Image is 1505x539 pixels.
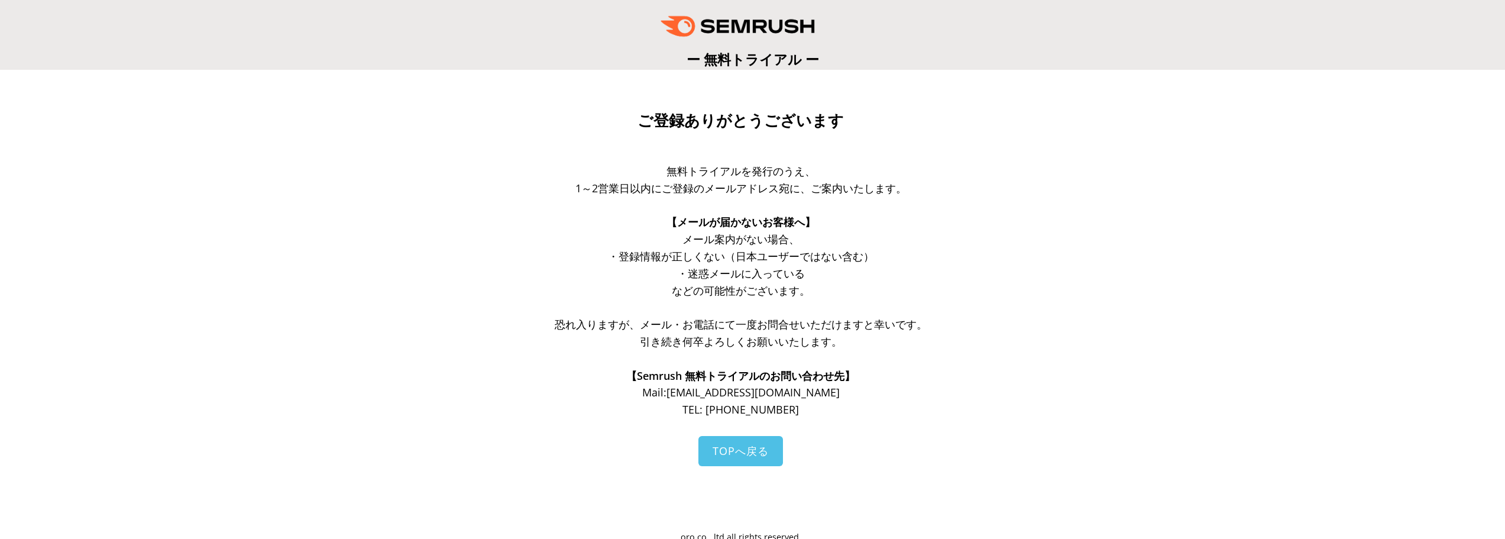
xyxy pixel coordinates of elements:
[682,232,800,246] span: メール案内がない場合、
[672,283,810,298] span: などの可能性がございます。
[642,385,840,399] span: Mail: [EMAIL_ADDRESS][DOMAIN_NAME]
[698,436,783,466] a: TOPへ戻る
[626,369,855,383] span: 【Semrush 無料トライアルのお問い合わせ先】
[666,215,815,229] span: 【メールが届かないお客様へ】
[666,164,815,178] span: 無料トライアルを発行のうえ、
[682,402,799,417] span: TEL: [PHONE_NUMBER]
[640,334,842,348] span: 引き続き何卒よろしくお願いいたします。
[637,112,844,130] span: ご登録ありがとうございます
[555,317,927,331] span: 恐れ入りますが、メール・お電話にて一度お問合せいただけますと幸いです。
[575,181,907,195] span: 1～2営業日以内にご登録のメールアドレス宛に、ご案内いたします。
[687,50,819,69] span: ー 無料トライアル ー
[677,266,805,280] span: ・迷惑メールに入っている
[713,444,769,458] span: TOPへ戻る
[608,249,874,263] span: ・登録情報が正しくない（日本ユーザーではない含む）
